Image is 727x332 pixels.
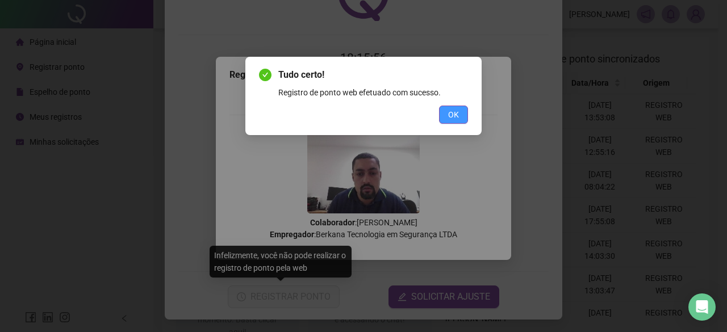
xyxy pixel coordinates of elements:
[688,293,716,321] div: Open Intercom Messenger
[278,68,468,82] span: Tudo certo!
[259,69,271,81] span: check-circle
[439,106,468,124] button: OK
[278,86,468,99] div: Registro de ponto web efetuado com sucesso.
[448,108,459,121] span: OK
